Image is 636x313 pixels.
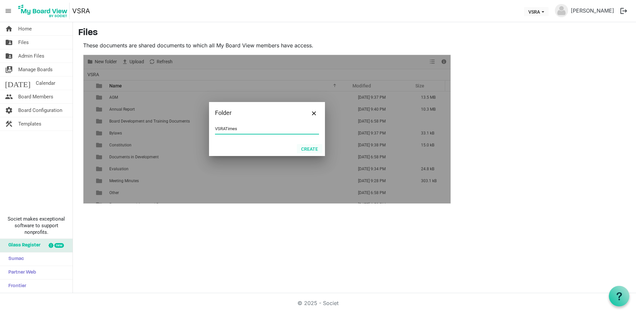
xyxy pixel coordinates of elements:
[16,3,72,19] a: My Board View Logo
[18,63,53,76] span: Manage Boards
[297,300,339,306] a: © 2025 - Societ
[78,27,631,39] h3: Files
[5,252,24,266] span: Sumac
[309,108,319,118] button: Close
[3,216,70,235] span: Societ makes exceptional software to support nonprofits.
[18,36,29,49] span: Files
[16,3,70,19] img: My Board View Logo
[524,7,549,16] button: VSRA dropdownbutton
[18,49,44,63] span: Admin Files
[5,22,13,35] span: home
[568,4,617,17] a: [PERSON_NAME]
[617,4,631,18] button: logout
[5,63,13,76] span: switch_account
[5,104,13,117] span: settings
[36,77,55,90] span: Calendar
[18,22,32,35] span: Home
[5,77,30,90] span: [DATE]
[5,280,26,293] span: Frontier
[215,108,298,118] div: Folder
[5,239,40,252] span: Glass Register
[2,5,15,17] span: menu
[83,41,451,49] p: These documents are shared documents to which all My Board View members have access.
[5,266,36,279] span: Partner Web
[18,90,53,103] span: Board Members
[72,4,90,18] a: VSRA
[5,90,13,103] span: people
[18,104,62,117] span: Board Configuration
[5,36,13,49] span: folder_shared
[18,117,41,130] span: Templates
[555,4,568,17] img: no-profile-picture.svg
[215,124,319,134] input: Enter your folder name
[297,144,322,153] button: Create
[5,49,13,63] span: folder_shared
[54,243,64,248] div: new
[5,117,13,130] span: construction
